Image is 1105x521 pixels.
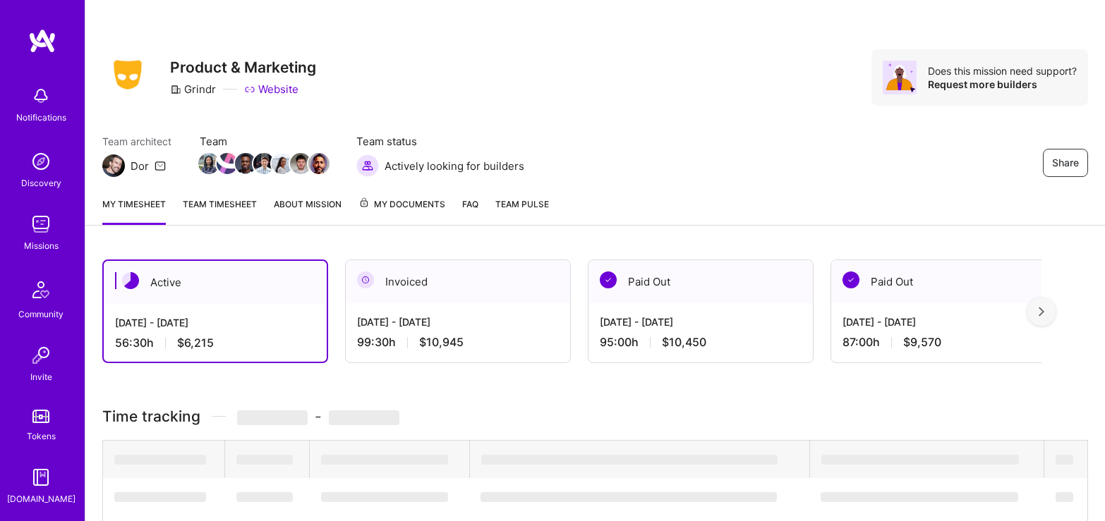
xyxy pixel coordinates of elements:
[102,134,171,149] span: Team architect
[24,238,59,253] div: Missions
[821,455,1019,465] span: ‌
[237,410,308,425] span: ‌
[495,197,549,225] a: Team Pulse
[843,314,1044,329] div: [DATE] - [DATE]
[30,369,52,384] div: Invite
[28,28,56,54] img: logo
[481,492,777,502] span: ‌
[102,56,153,94] img: Company Logo
[1039,307,1044,317] img: right
[102,197,166,225] a: My timesheet
[356,154,379,177] img: Actively looking for builders
[255,152,273,176] a: Team Member Avatar
[385,159,524,173] span: Actively looking for builders
[115,336,315,350] div: 56:30 h
[321,492,448,502] span: ‌
[18,307,64,321] div: Community
[102,154,125,177] img: Team Architect
[102,407,1088,425] h3: Time tracking
[122,272,139,289] img: Active
[7,491,76,506] div: [DOMAIN_NAME]
[200,152,218,176] a: Team Member Avatar
[357,314,559,329] div: [DATE] - [DATE]
[274,197,342,225] a: About Mission
[903,335,941,350] span: $9,570
[27,463,55,491] img: guide book
[821,492,1018,502] span: ‌
[183,197,257,225] a: Team timesheet
[291,152,310,176] a: Team Member Avatar
[419,335,464,350] span: $10,945
[831,260,1056,303] div: Paid Out
[244,82,298,97] a: Website
[495,199,549,209] span: Team Pulse
[356,134,524,149] span: Team status
[1052,156,1079,170] span: Share
[235,153,256,174] img: Team Member Avatar
[155,160,166,171] i: icon Mail
[1056,492,1073,502] span: ‌
[170,82,216,97] div: Grindr
[329,410,399,425] span: ‌
[114,492,206,502] span: ‌
[217,153,238,174] img: Team Member Avatar
[237,407,399,425] span: -
[27,429,56,443] div: Tokens
[1043,149,1088,177] button: Share
[236,492,293,502] span: ‌
[27,82,55,110] img: bell
[662,335,706,350] span: $10,450
[27,341,55,369] img: Invite
[588,260,813,303] div: Paid Out
[481,455,778,465] span: ‌
[308,153,330,174] img: Team Member Avatar
[290,153,311,174] img: Team Member Avatar
[928,64,1077,78] div: Does this mission need support?
[115,315,315,330] div: [DATE] - [DATE]
[358,197,445,212] span: My Documents
[273,152,291,176] a: Team Member Avatar
[131,159,149,173] div: Dor
[200,134,328,149] span: Team
[321,455,448,465] span: ‌
[253,153,274,174] img: Team Member Avatar
[843,335,1044,350] div: 87:00 h
[928,78,1077,91] div: Request more builders
[600,271,617,288] img: Paid Out
[104,261,327,304] div: Active
[310,152,328,176] a: Team Member Avatar
[272,153,293,174] img: Team Member Avatar
[346,260,570,303] div: Invoiced
[218,152,236,176] a: Team Member Avatar
[16,110,66,125] div: Notifications
[600,314,802,329] div: [DATE] - [DATE]
[170,84,181,95] i: icon CompanyGray
[198,153,219,174] img: Team Member Avatar
[357,335,559,350] div: 99:30 h
[1056,455,1073,465] span: ‌
[883,61,917,94] img: Avatar
[462,197,478,225] a: FAQ
[236,455,293,465] span: ‌
[27,147,55,176] img: discovery
[177,336,214,350] span: $6,215
[358,197,445,225] a: My Documents
[32,410,49,423] img: tokens
[170,59,316,76] h3: Product & Marketing
[236,152,255,176] a: Team Member Avatar
[24,273,58,307] img: Community
[21,176,61,190] div: Discovery
[357,271,374,288] img: Invoiced
[114,455,206,465] span: ‌
[843,271,859,288] img: Paid Out
[600,335,802,350] div: 95:00 h
[27,210,55,238] img: teamwork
